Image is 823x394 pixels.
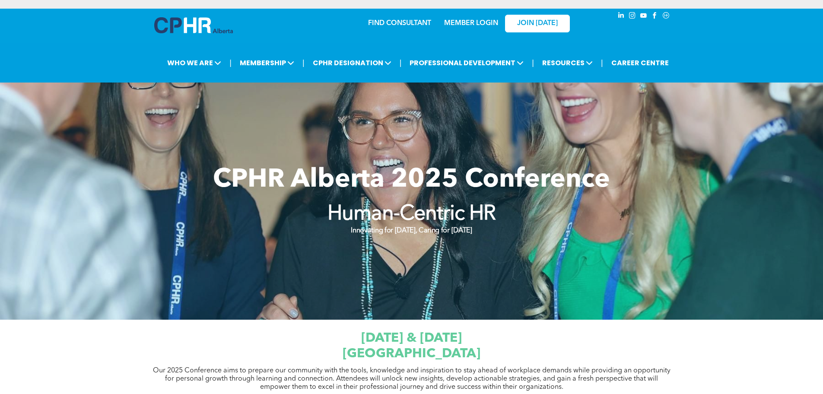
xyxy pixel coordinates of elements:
span: RESOURCES [540,55,595,71]
span: WHO WE ARE [165,55,224,71]
span: MEMBERSHIP [237,55,297,71]
li: | [302,54,305,72]
a: MEMBER LOGIN [444,20,498,27]
a: facebook [650,11,660,22]
a: CAREER CENTRE [609,55,671,71]
strong: Innovating for [DATE], Caring for [DATE] [351,227,472,234]
a: youtube [639,11,648,22]
span: [DATE] & [DATE] [361,332,462,345]
span: CPHR Alberta 2025 Conference [213,167,610,193]
a: JOIN [DATE] [505,15,570,32]
span: [GEOGRAPHIC_DATA] [343,347,480,360]
a: FIND CONSULTANT [368,20,431,27]
a: Social network [661,11,671,22]
li: | [400,54,402,72]
li: | [229,54,232,72]
span: PROFESSIONAL DEVELOPMENT [407,55,526,71]
span: Our 2025 Conference aims to prepare our community with the tools, knowledge and inspiration to st... [153,367,670,391]
li: | [601,54,603,72]
span: JOIN [DATE] [517,19,558,28]
strong: Human-Centric HR [327,204,496,225]
a: linkedin [616,11,626,22]
li: | [532,54,534,72]
a: instagram [628,11,637,22]
img: A blue and white logo for cp alberta [154,17,233,33]
span: CPHR DESIGNATION [310,55,394,71]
